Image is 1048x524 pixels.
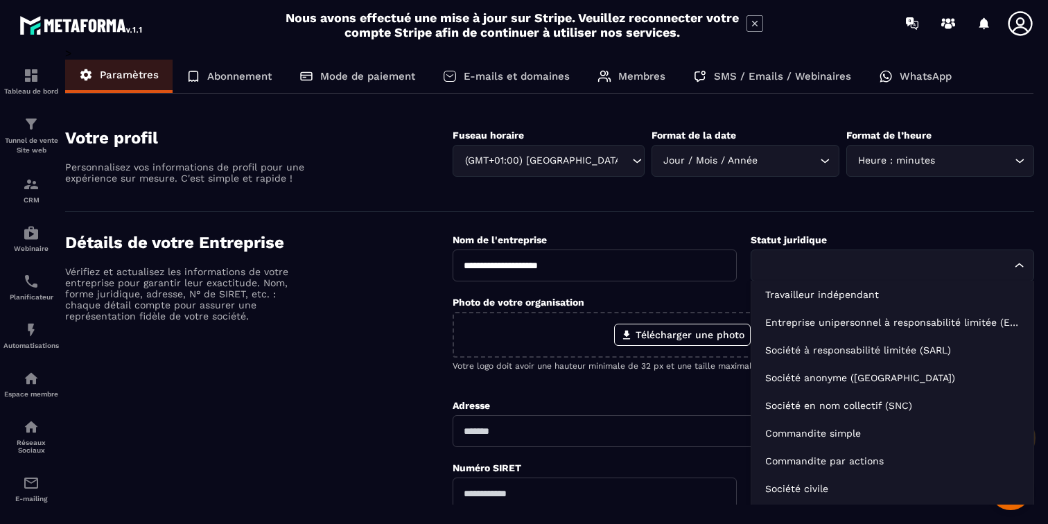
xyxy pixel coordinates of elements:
img: formation [23,67,40,84]
p: Votre logo doit avoir une hauteur minimale de 32 px et une taille maximale de 300 ko. [453,361,1034,371]
label: Statut juridique [751,234,827,245]
p: Tunnel de vente Site web [3,136,59,155]
img: scheduler [23,273,40,290]
input: Search for option [938,153,1011,168]
a: social-networksocial-networkRéseaux Sociaux [3,408,59,464]
a: formationformationTableau de bord [3,57,59,105]
div: Search for option [751,250,1034,281]
img: email [23,475,40,491]
span: Jour / Mois / Année [661,153,761,168]
p: Personnalisez vos informations de profil pour une expérience sur mesure. C'est simple et rapide ! [65,161,308,184]
label: Photo de votre organisation [453,297,584,308]
img: automations [23,322,40,338]
img: automations [23,370,40,387]
a: formationformationCRM [3,166,59,214]
a: formationformationTunnel de vente Site web [3,105,59,166]
div: Search for option [846,145,1034,177]
img: social-network [23,419,40,435]
label: Format de la date [652,130,736,141]
p: Membres [618,70,665,82]
p: Tableau de bord [3,87,59,95]
label: Format de l’heure [846,130,932,141]
p: Mode de paiement [320,70,415,82]
h2: Nous avons effectué une mise à jour sur Stripe. Veuillez reconnecter votre compte Stripe afin de ... [285,10,740,40]
img: logo [19,12,144,37]
p: WhatsApp [900,70,952,82]
a: emailemailE-mailing [3,464,59,513]
label: Télécharger une photo [614,324,751,346]
input: Search for option [761,153,816,168]
p: Automatisations [3,342,59,349]
p: Abonnement [207,70,272,82]
div: Search for option [453,145,645,177]
input: Search for option [618,153,629,168]
label: TVA Intracommunautaire [751,462,871,473]
a: automationsautomationsAutomatisations [3,311,59,360]
p: ou les glisser/déposer ici [756,329,873,340]
input: Search for option [760,258,1011,273]
label: Numéro SIRET [453,462,521,473]
a: automationsautomationsEspace membre [3,360,59,408]
span: Heure : minutes [855,153,938,168]
p: Paramètres [100,69,159,81]
div: Ouvrir le chat [990,469,1031,510]
a: automationsautomationsWebinaire [3,214,59,263]
p: E-mailing [3,495,59,503]
h4: Votre profil [65,128,453,148]
span: (GMT+01:00) [GEOGRAPHIC_DATA] [462,153,618,168]
p: Webinaire [3,245,59,252]
p: E-mails et domaines [464,70,570,82]
a: schedulerschedulerPlanificateur [3,263,59,311]
img: automations [23,225,40,241]
p: SMS / Emails / Webinaires [714,70,851,82]
p: Planificateur [3,293,59,301]
p: Espace membre [3,390,59,398]
p: CRM [3,196,59,204]
h4: Détails de votre Entreprise [65,233,453,252]
img: formation [23,176,40,193]
img: formation [23,116,40,132]
p: Réseaux Sociaux [3,439,59,454]
div: Search for option [652,145,839,177]
label: Nom de l'entreprise [453,234,547,245]
label: Adresse [453,400,490,411]
p: Vérifiez et actualisez les informations de votre entreprise pour garantir leur exactitude. Nom, f... [65,266,308,322]
label: Fuseau horaire [453,130,524,141]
